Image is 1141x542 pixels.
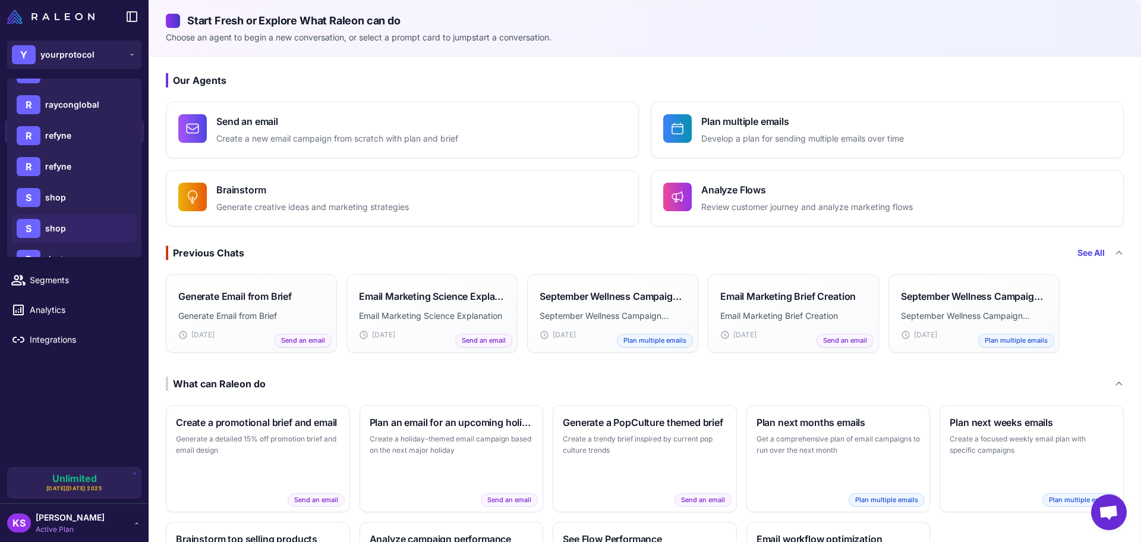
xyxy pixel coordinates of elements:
[360,405,544,512] button: Plan an email for an upcoming holidayCreate a holiday-themed email campaign based on the next maj...
[370,433,534,456] p: Create a holiday-themed email campaign based on the next major holiday
[166,246,244,260] div: Previous Chats
[52,474,97,483] span: Unlimited
[40,48,94,61] span: yourprotocol
[7,40,141,69] button: Yyourprotocol
[540,289,686,303] h3: September Wellness Campaign Planning
[563,433,727,456] p: Create a trendy brief inspired by current pop culture trends
[5,208,144,233] a: Campaigns
[651,102,1124,158] button: Plan multiple emailsDevelop a plan for sending multiple emails over time
[45,160,71,173] span: refyne
[701,200,913,214] p: Review customer journey and analyze marketing flows
[176,415,340,430] h3: Create a promotional brief and email
[17,126,40,145] div: R
[563,415,727,430] h3: Generate a PopCulture themed brief
[166,377,266,391] div: What can Raleon do
[17,157,40,176] div: R
[216,183,409,197] h4: Brainstorm
[540,330,686,340] div: [DATE]
[1091,494,1127,530] a: Open chat
[720,309,866,322] p: Email Marketing Brief Creation
[17,95,40,114] div: R
[540,309,686,322] p: September Wellness Campaign Planning
[166,102,639,158] button: Send an emailCreate a new email campaign from scratch with plan and brief
[481,493,538,507] span: Send an email
[178,330,324,340] div: [DATE]
[45,222,66,235] span: shop
[17,219,40,238] div: S
[701,114,904,129] h4: Plan multiple emails
[651,170,1124,227] button: Analyze FlowsReview customer journey and analyze marketing flows
[7,10,94,24] img: Raleon Logo
[46,484,103,493] span: [DATE][DATE] 2025
[45,129,71,142] span: refyne
[45,98,99,111] span: rayconglobal
[757,433,921,456] p: Get a comprehensive plan of email campaigns to run over the next month
[901,309,1047,322] p: September Wellness Campaign Planning
[370,415,534,430] h3: Plan an email for an upcoming holiday
[359,289,505,303] h3: Email Marketing Science Explanation
[30,274,134,287] span: Segments
[30,303,134,317] span: Analytics
[178,289,292,303] h3: Generate Email from Brief
[701,183,913,197] h4: Analyze Flows
[849,493,925,507] span: Plan multiple emails
[17,188,40,207] div: S
[30,333,134,346] span: Integrations
[36,511,105,524] span: [PERSON_NAME]
[553,405,737,512] button: Generate a PopCulture themed briefCreate a trendy brief inspired by current pop culture trendsSen...
[720,289,856,303] h3: Email Marketing Brief Creation
[940,405,1124,512] button: Plan next weeks emailsCreate a focused weekly email plan with specific campaignsPlan multiple emails
[5,327,144,352] a: Integrations
[166,12,1124,29] h2: Start Fresh or Explore What Raleon can do
[978,334,1054,347] span: Plan multiple emails
[455,334,512,347] span: Send an email
[674,493,732,507] span: Send an email
[45,191,66,204] span: shop
[288,493,345,507] span: Send an email
[7,513,31,532] div: KS
[950,415,1114,430] h3: Plan next weeks emails
[757,415,921,430] h3: Plan next months emails
[178,309,324,322] p: Generate Email from Brief
[7,10,99,24] a: Raleon Logo
[746,405,931,512] button: Plan next months emailsGet a comprehensive plan of email campaigns to run over the next monthPlan...
[275,334,332,347] span: Send an email
[166,73,1124,87] h3: Our Agents
[216,114,458,129] h4: Send an email
[701,132,904,146] p: Develop a plan for sending multiple emails over time
[166,31,1124,44] p: Choose an agent to begin a new conversation, or select a prompt card to jumpstart a conversation.
[901,289,1047,303] h3: September Wellness Campaign Planning
[5,238,144,263] a: Calendar
[1042,493,1118,507] span: Plan multiple emails
[17,250,40,269] div: R
[617,334,693,347] span: Plan multiple emails
[1077,246,1105,259] a: See All
[5,178,144,203] a: Email Design
[5,149,144,174] a: Knowledge
[5,119,144,144] a: Chats
[817,334,874,347] span: Send an email
[216,200,409,214] p: Generate creative ideas and marketing strategies
[12,45,36,64] div: Y
[359,330,505,340] div: [DATE]
[176,433,340,456] p: Generate a detailed 15% off promotion brief and email design
[901,330,1047,340] div: [DATE]
[5,268,144,293] a: Segments
[950,433,1114,456] p: Create a focused weekly email plan with specific campaigns
[720,330,866,340] div: [DATE]
[45,253,68,266] span: rivety
[166,170,639,227] button: BrainstormGenerate creative ideas and marketing strategies
[5,297,144,322] a: Analytics
[359,309,505,322] p: Email Marketing Science Explanation
[216,132,458,146] p: Create a new email campaign from scratch with plan and brief
[36,524,105,535] span: Active Plan
[166,405,350,512] button: Create a promotional brief and emailGenerate a detailed 15% off promotion brief and email designS...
